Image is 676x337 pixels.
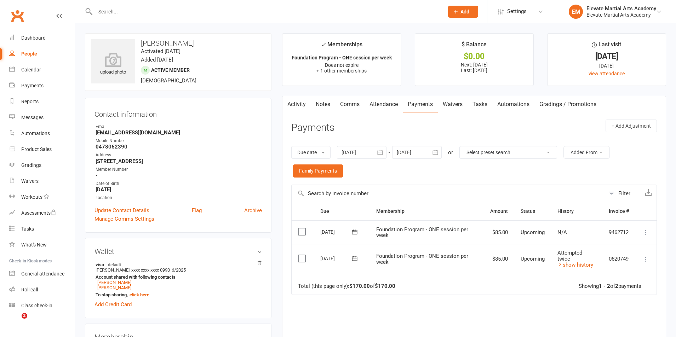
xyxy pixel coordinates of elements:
th: Status [514,202,551,220]
a: People [9,46,75,62]
div: What's New [21,242,47,248]
div: Location [96,194,262,201]
div: Date of Birth [96,180,262,187]
a: Comms [335,96,365,112]
div: Showing of payments [579,283,641,289]
i: ✓ [321,41,326,48]
a: Flag [192,206,202,215]
a: Family Payments [293,164,343,177]
strong: [EMAIL_ADDRESS][DOMAIN_NAME] [96,129,262,136]
a: Tasks [9,221,75,237]
th: Due [314,202,370,220]
th: Invoice # [602,202,635,220]
div: Memberships [321,40,362,53]
a: Waivers [438,96,468,112]
a: Gradings [9,157,75,173]
div: Total (this page only): of [298,283,395,289]
div: Email [96,123,262,130]
span: 2 [22,313,27,319]
td: $85.00 [484,244,514,274]
span: Upcoming [521,256,545,262]
span: Active member [151,67,190,73]
a: Reports [9,94,75,110]
a: Messages [9,110,75,126]
a: Clubworx [8,7,26,25]
strong: Foundation Program - ONE session per week [292,55,392,60]
input: Search by invoice number [292,185,605,202]
a: Automations [492,96,534,112]
div: Tasks [21,226,34,232]
div: Workouts [21,194,42,200]
a: [PERSON_NAME] [97,280,131,285]
div: Elevate Martial Arts Academy [586,12,656,18]
div: or [448,148,453,157]
div: Address [96,152,262,158]
div: General attendance [21,271,64,277]
a: Manage Comms Settings [94,215,154,223]
strong: [DATE] [96,186,262,193]
div: Last visit [592,40,621,53]
h3: [PERSON_NAME] [91,39,265,47]
div: $0.00 [422,53,527,60]
time: Added [DATE] [141,57,173,63]
button: Due date [291,146,331,159]
a: [PERSON_NAME] [97,285,131,290]
div: [DATE] [320,253,353,264]
td: $85.00 [484,220,514,244]
a: show history [557,262,593,268]
div: EM [569,5,583,19]
div: Calendar [21,67,41,72]
strong: - [96,172,262,179]
a: Update Contact Details [94,206,149,215]
div: [DATE] [320,226,353,237]
td: 9462712 [602,220,635,244]
a: Roll call [9,282,75,298]
div: [DATE] [554,53,659,60]
button: + Add Adjustment [606,120,657,132]
a: Attendance [365,96,403,112]
span: Foundation Program - ONE session per week [376,226,468,239]
th: Membership [370,202,483,220]
span: Add [460,9,469,14]
strong: 0478062390 [96,144,262,150]
span: default [106,262,123,267]
a: Tasks [468,96,492,112]
a: Automations [9,126,75,141]
a: Activity [282,96,311,112]
strong: 2 [615,283,618,289]
th: History [551,202,602,220]
td: 0620749 [602,244,635,274]
div: Waivers [21,178,39,184]
div: Member Number [96,166,262,173]
a: Dashboard [9,30,75,46]
a: Payments [403,96,438,112]
th: Amount [484,202,514,220]
span: Upcoming [521,229,545,236]
div: Filter [618,189,630,198]
span: [DEMOGRAPHIC_DATA] [141,77,196,84]
strong: $170.00 [349,283,370,289]
span: Does not expire [325,62,359,68]
span: Settings [507,4,527,19]
strong: visa [96,262,258,267]
a: What's New [9,237,75,253]
input: Search... [93,7,439,17]
div: upload photo [91,53,135,76]
span: N/A [557,229,567,236]
span: + 1 other memberships [316,68,367,74]
span: 6/2025 [172,267,186,273]
a: Archive [244,206,262,215]
h3: Payments [291,122,334,133]
a: Workouts [9,189,75,205]
strong: $170.00 [375,283,395,289]
strong: 1 - 2 [599,283,610,289]
div: People [21,51,37,57]
strong: Account shared with following contacts [96,274,258,280]
div: Elevate Martial Arts Academy [586,5,656,12]
button: Added From [563,146,610,159]
div: Automations [21,130,50,136]
h3: Contact information [94,108,262,118]
span: Attempted twice [557,250,582,262]
div: [DATE] [554,62,659,70]
strong: [STREET_ADDRESS] [96,158,262,164]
